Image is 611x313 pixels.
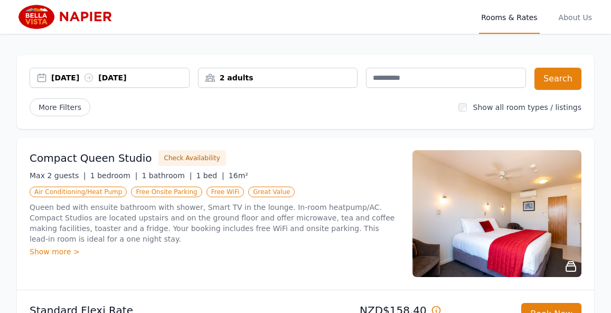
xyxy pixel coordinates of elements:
div: 2 adults [199,72,358,83]
span: Air Conditioning/Heat Pump [30,187,127,197]
span: 1 bathroom | [142,171,192,180]
span: Great Value [248,187,295,197]
span: 1 bed | [196,171,224,180]
span: 1 bedroom | [90,171,138,180]
div: Show more > [30,246,400,257]
span: Max 2 guests | [30,171,86,180]
div: [DATE] [DATE] [51,72,189,83]
span: More Filters [30,98,90,116]
button: Search [534,68,581,90]
span: Free Onsite Parking [131,187,202,197]
h3: Compact Queen Studio [30,151,152,165]
p: Queen bed with ensuite bathroom with shower, Smart TV in the lounge. In-room heatpump/AC. Compact... [30,202,400,244]
label: Show all room types / listings [473,103,581,112]
span: Free WiFi [206,187,245,197]
img: Bella Vista Napier [17,4,119,30]
button: Check Availability [158,150,226,166]
span: 16m² [229,171,248,180]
